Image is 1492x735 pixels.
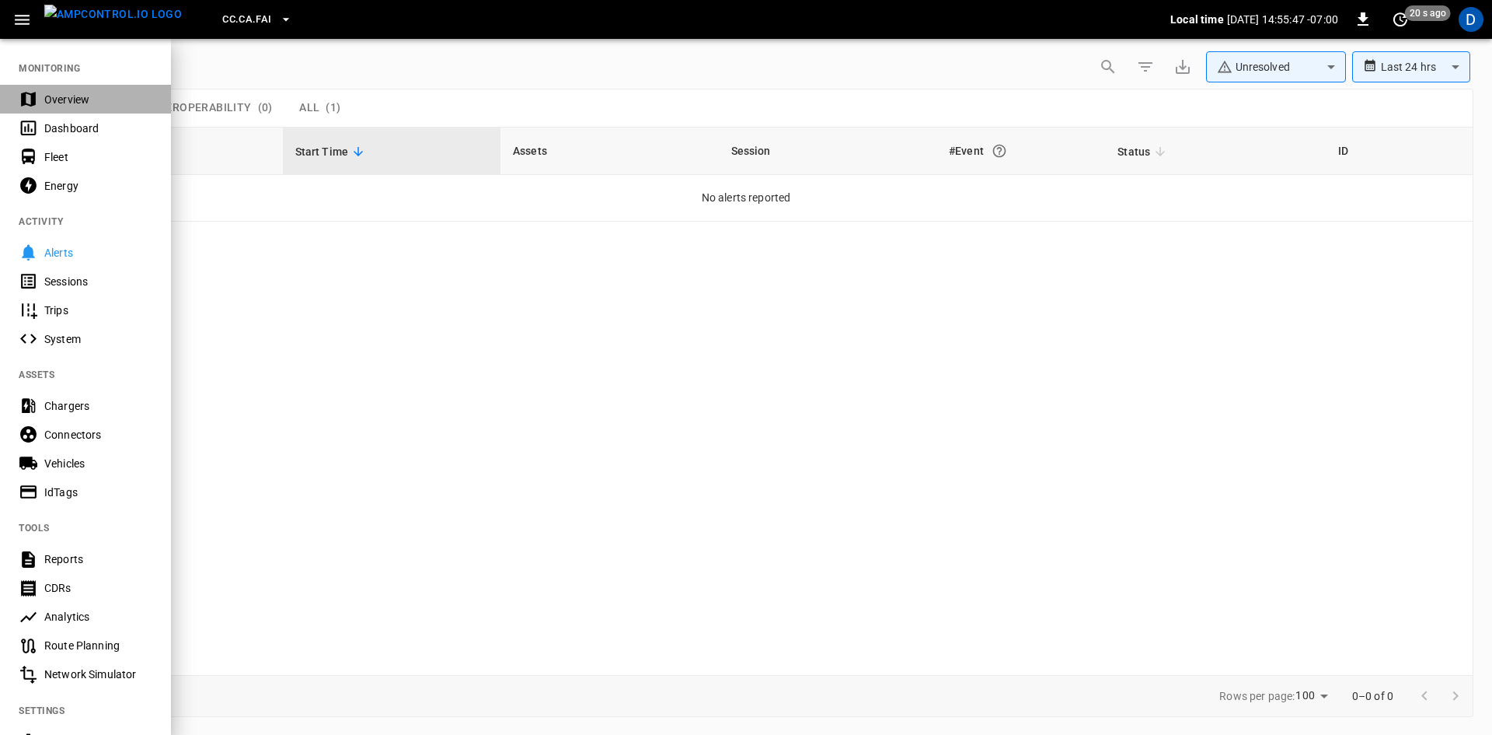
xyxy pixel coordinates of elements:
p: [DATE] 14:55:47 -07:00 [1227,12,1338,27]
div: Sessions [44,274,152,289]
div: Connectors [44,427,152,443]
span: CC.CA.FAI [222,11,271,29]
span: 20 s ago [1405,5,1451,21]
p: Local time [1170,12,1224,27]
div: IdTags [44,485,152,500]
div: System [44,331,152,347]
div: Alerts [44,245,152,261]
div: Reports [44,551,152,567]
div: Route Planning [44,638,152,653]
div: Analytics [44,609,152,625]
div: Energy [44,178,152,194]
img: ampcontrol.io logo [44,5,182,24]
div: Vehicles [44,456,152,471]
div: Fleet [44,149,152,165]
div: Trips [44,303,152,318]
div: Network Simulator [44,667,152,682]
button: set refresh interval [1388,7,1413,32]
div: Overview [44,92,152,107]
div: profile-icon [1459,7,1483,32]
div: Dashboard [44,121,152,136]
div: CDRs [44,580,152,596]
div: Chargers [44,398,152,414]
